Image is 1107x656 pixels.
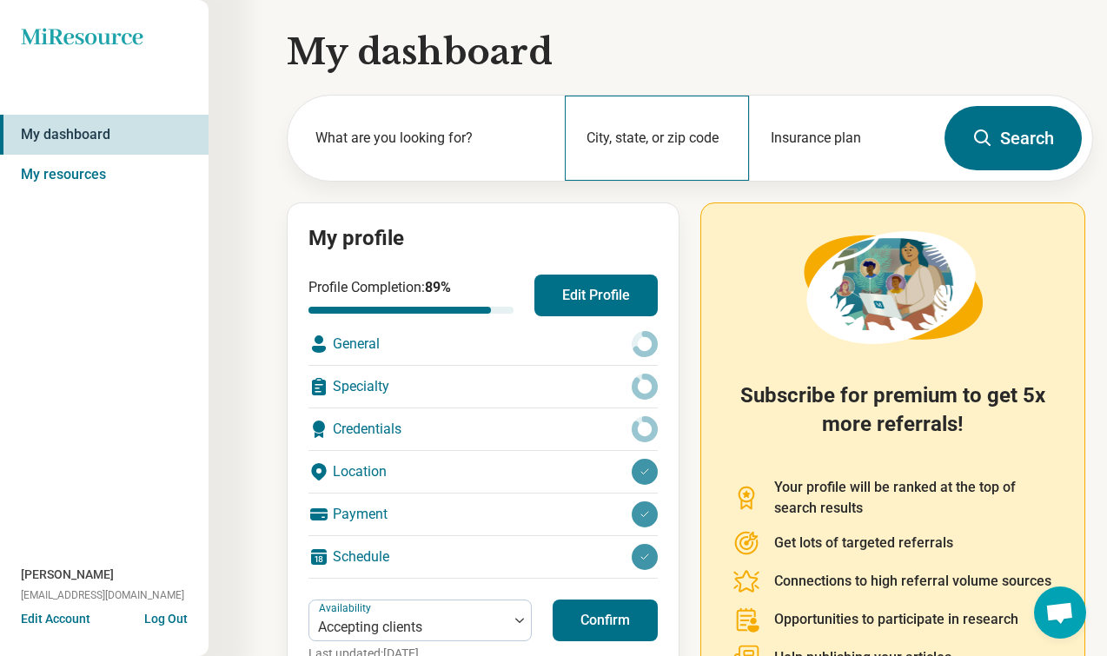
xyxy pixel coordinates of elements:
[308,323,658,365] div: General
[308,408,658,450] div: Credentials
[21,566,114,584] span: [PERSON_NAME]
[774,533,953,553] p: Get lots of targeted referrals
[774,609,1018,630] p: Opportunities to participate in research
[308,451,658,493] div: Location
[308,366,658,408] div: Specialty
[315,128,544,149] label: What are you looking for?
[945,106,1082,170] button: Search
[144,610,188,624] button: Log Out
[308,277,514,314] div: Profile Completion:
[425,279,451,295] span: 89 %
[308,536,658,578] div: Schedule
[21,587,184,603] span: [EMAIL_ADDRESS][DOMAIN_NAME]
[308,224,658,254] h2: My profile
[774,477,1053,519] p: Your profile will be ranked at the top of search results
[287,28,1093,76] h1: My dashboard
[319,602,375,614] label: Availability
[308,494,658,535] div: Payment
[553,600,658,641] button: Confirm
[534,275,658,316] button: Edit Profile
[732,381,1053,456] h2: Subscribe for premium to get 5x more referrals!
[21,610,90,628] button: Edit Account
[1034,586,1086,639] a: Open chat
[774,571,1051,592] p: Connections to high referral volume sources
